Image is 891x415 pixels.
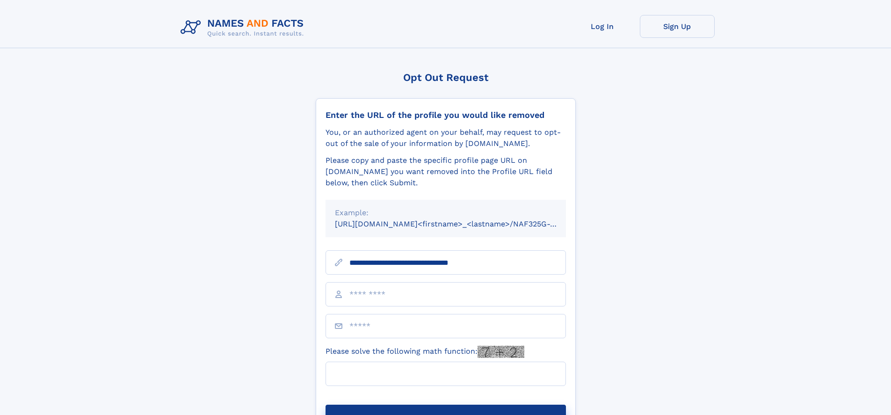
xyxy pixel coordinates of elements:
div: Opt Out Request [316,72,576,83]
a: Log In [565,15,640,38]
small: [URL][DOMAIN_NAME]<firstname>_<lastname>/NAF325G-xxxxxxxx [335,219,584,228]
label: Please solve the following math function: [326,346,524,358]
img: Logo Names and Facts [177,15,311,40]
div: Please copy and paste the specific profile page URL on [DOMAIN_NAME] you want removed into the Pr... [326,155,566,189]
a: Sign Up [640,15,715,38]
div: You, or an authorized agent on your behalf, may request to opt-out of the sale of your informatio... [326,127,566,149]
div: Enter the URL of the profile you would like removed [326,110,566,120]
div: Example: [335,207,557,218]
